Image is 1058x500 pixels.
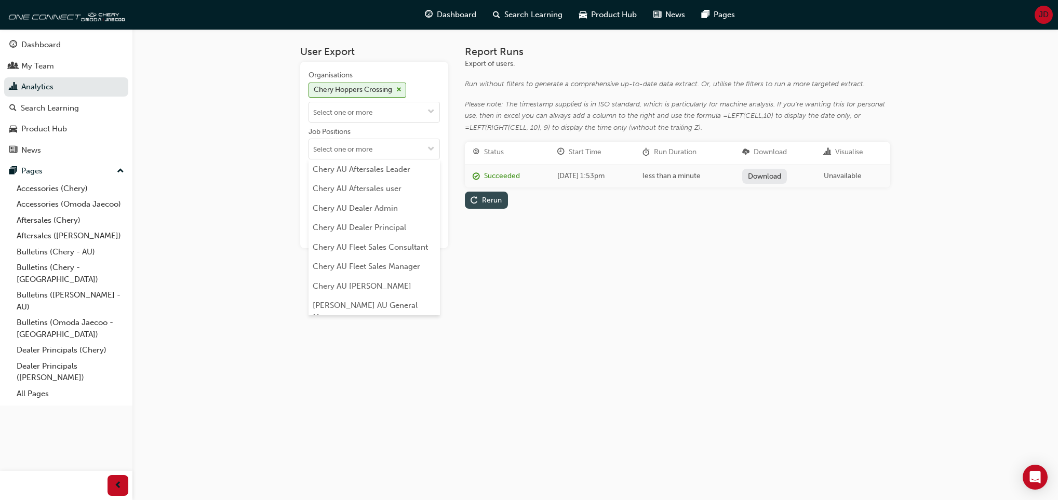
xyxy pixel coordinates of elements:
[309,70,353,80] div: Organisations
[309,159,440,179] li: Chery AU Aftersales Leader
[702,8,709,21] span: pages-icon
[12,358,128,386] a: Dealer Principals ([PERSON_NAME])
[21,144,41,156] div: News
[4,33,128,161] button: DashboardMy TeamAnalyticsSearch LearningProduct HubNews
[423,102,439,122] button: toggle menu
[12,315,128,342] a: Bulletins (Omoda Jaecoo - [GEOGRAPHIC_DATA])
[12,196,128,212] a: Accessories (Omoda Jaecoo)
[473,172,480,181] span: report_succeeded-icon
[4,141,128,160] a: News
[9,40,17,50] span: guage-icon
[9,83,17,92] span: chart-icon
[642,148,650,157] span: duration-icon
[4,161,128,181] button: Pages
[12,386,128,402] a: All Pages
[425,8,433,21] span: guage-icon
[569,146,601,158] div: Start Time
[504,9,563,21] span: Search Learning
[12,342,128,358] a: Dealer Principals (Chery)
[9,62,17,71] span: people-icon
[714,9,735,21] span: Pages
[493,8,500,21] span: search-icon
[9,125,17,134] span: car-icon
[4,119,128,139] a: Product Hub
[484,170,520,182] div: Succeeded
[300,46,448,58] h3: User Export
[309,218,440,238] li: Chery AU Dealer Principal
[5,4,125,25] img: oneconnect
[427,108,435,117] span: down-icon
[471,197,478,206] span: replay-icon
[12,212,128,228] a: Aftersales (Chery)
[653,8,661,21] span: news-icon
[314,84,392,96] div: Chery Hoppers Crossing
[12,244,128,260] a: Bulletins (Chery - AU)
[437,9,476,21] span: Dashboard
[309,257,440,277] li: Chery AU Fleet Sales Manager
[465,99,890,134] div: Please note: The timestamp supplied is in ISO standard, which is particularly for machine analysi...
[742,169,787,184] a: Download
[642,170,727,182] div: less than a minute
[482,196,502,205] div: Rerun
[117,165,124,178] span: up-icon
[9,167,17,176] span: pages-icon
[309,198,440,218] li: Chery AU Dealer Admin
[1035,6,1053,24] button: JD
[21,39,61,51] div: Dashboard
[645,4,693,25] a: news-iconNews
[21,102,79,114] div: Search Learning
[309,276,440,296] li: Chery AU [PERSON_NAME]
[9,146,17,155] span: news-icon
[1023,465,1048,490] div: Open Intercom Messenger
[12,287,128,315] a: Bulletins ([PERSON_NAME] - AU)
[4,99,128,118] a: Search Learning
[693,4,743,25] a: pages-iconPages
[824,148,831,157] span: chart-icon
[309,139,439,159] input: Job Positionstoggle menu
[591,9,637,21] span: Product Hub
[309,296,440,327] li: [PERSON_NAME] AU General Manager
[742,148,749,157] span: download-icon
[571,4,645,25] a: car-iconProduct Hub
[665,9,685,21] span: News
[557,148,565,157] span: clock-icon
[12,260,128,287] a: Bulletins (Chery - [GEOGRAPHIC_DATA])
[21,123,67,135] div: Product Hub
[21,60,54,72] div: My Team
[309,179,440,199] li: Chery AU Aftersales user
[465,78,890,90] div: Run without filters to generate a comprehensive up-to-date data extract. Or, utilise the filters ...
[557,170,626,182] div: [DATE] 1:53pm
[579,8,587,21] span: car-icon
[309,127,351,137] div: Job Positions
[12,181,128,197] a: Accessories (Chery)
[484,146,504,158] div: Status
[754,146,787,158] div: Download
[465,192,508,209] button: Rerun
[4,35,128,55] a: Dashboard
[396,87,401,93] span: cross-icon
[473,148,480,157] span: target-icon
[824,171,862,180] span: Unavailable
[423,139,439,159] button: toggle menu
[114,479,122,492] span: prev-icon
[654,146,697,158] div: Run Duration
[9,104,17,113] span: search-icon
[309,102,439,122] input: OrganisationsChery Hoppers Crossingcross-icontoggle menu
[835,146,863,158] div: Visualise
[485,4,571,25] a: search-iconSearch Learning
[465,59,515,68] span: Export of users.
[4,77,128,97] a: Analytics
[427,145,435,154] span: down-icon
[21,165,43,177] div: Pages
[4,57,128,76] a: My Team
[417,4,485,25] a: guage-iconDashboard
[465,46,890,58] h3: Report Runs
[309,237,440,257] li: Chery AU Fleet Sales Consultant
[1039,9,1049,21] span: JD
[12,228,128,244] a: Aftersales ([PERSON_NAME])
